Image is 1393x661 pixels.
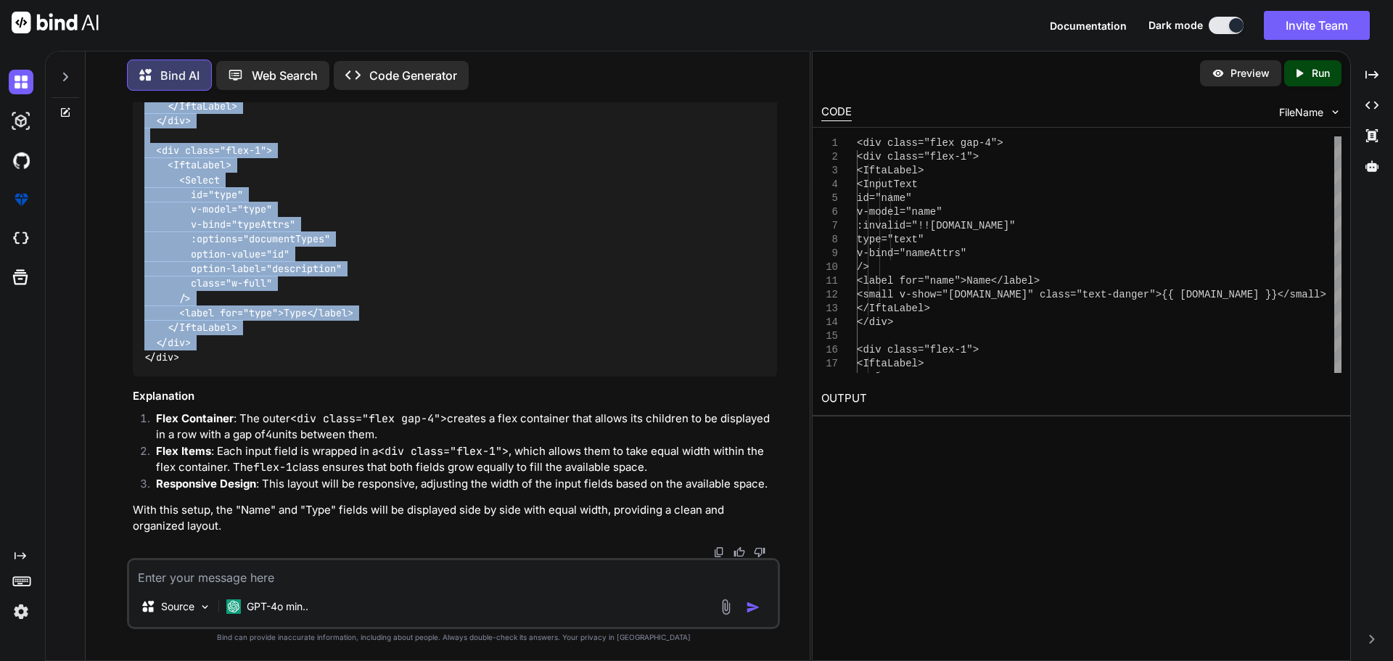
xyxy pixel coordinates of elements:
span: <small v-show="[DOMAIN_NAME]" class="text-dang [857,289,1137,300]
div: 14 [821,316,838,329]
span: </IftaLabel> [857,303,930,314]
img: settings [9,599,33,624]
p: Preview [1230,66,1270,81]
code: <div class="flex-1"> [378,444,509,459]
img: like [734,546,745,558]
p: : This layout will be responsive, adjusting the width of the input fields based on the available ... [156,476,777,493]
img: copy [713,546,725,558]
div: 11 [821,274,838,288]
div: 17 [821,357,838,371]
div: 12 [821,288,838,302]
code: flex-1 [253,460,292,475]
div: 7 [821,219,838,233]
strong: Responsive Design [156,477,256,490]
span: <IftaLabel> [857,165,924,176]
img: chevron down [1329,106,1341,118]
p: Bind AI [160,67,200,84]
strong: Flex Items [156,444,211,458]
span: <div class="flex-1"> [857,344,979,356]
img: darkChat [9,70,33,94]
span: </div> [857,316,893,328]
img: premium [9,187,33,212]
span: type="text" [857,234,924,245]
h2: OUTPUT [813,382,1350,416]
img: icon [746,600,760,615]
span: <label for="name">Name</label> [857,275,1040,287]
div: 15 [821,329,838,343]
span: <div class="flex gap-4"> [857,137,1003,149]
div: 2 [821,150,838,164]
p: Web Search [252,67,318,84]
h3: Explanation [133,388,777,405]
p: With this setup, the "Name" and "Type" fields will be displayed side by side with equal width, pr... [133,502,777,535]
button: Documentation [1050,18,1127,33]
strong: Flex Container [156,411,234,425]
code: 4 [266,427,272,442]
span: <Select [857,371,900,383]
div: 8 [821,233,838,247]
code: <div class="flex gap-4"> [290,411,447,426]
span: FileName [1279,105,1323,120]
img: githubDark [9,148,33,173]
div: 5 [821,192,838,205]
div: 10 [821,260,838,274]
span: v-bind="nameAttrs" [857,247,966,259]
div: 13 [821,302,838,316]
img: GPT-4o mini [226,599,241,614]
p: Code Generator [369,67,457,84]
img: Bind AI [12,12,99,33]
div: 1 [821,136,838,150]
p: Bind can provide inaccurate information, including about people. Always double-check its answers.... [127,632,780,643]
span: v-model="name" [857,206,942,218]
span: <div class="flex-1"> [857,151,979,163]
p: : Each input field is wrapped in a , which allows them to take equal width within the flex contai... [156,443,777,476]
p: Source [161,599,194,614]
p: GPT-4o min.. [247,599,308,614]
span: :invalid="!![DOMAIN_NAME]" [857,220,1015,231]
div: 3 [821,164,838,178]
div: 6 [821,205,838,219]
img: attachment [718,599,734,615]
span: <InputText [857,178,918,190]
span: Documentation [1050,20,1127,32]
img: dislike [754,546,765,558]
img: cloudideIcon [9,226,33,251]
p: : The outer creates a flex container that allows its children to be displayed in a row with a gap... [156,411,777,443]
span: <IftaLabel> [857,358,924,369]
div: 18 [821,371,838,385]
div: 9 [821,247,838,260]
p: Run [1312,66,1330,81]
span: Dark mode [1148,18,1203,33]
span: /> [857,261,869,273]
span: er">{{ [DOMAIN_NAME] }}</small> [1137,289,1326,300]
button: Invite Team [1264,11,1370,40]
img: Pick Models [199,601,211,613]
div: 16 [821,343,838,357]
div: 4 [821,178,838,192]
div: CODE [821,104,852,121]
img: preview [1212,67,1225,80]
span: id="name" [857,192,912,204]
img: darkAi-studio [9,109,33,134]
